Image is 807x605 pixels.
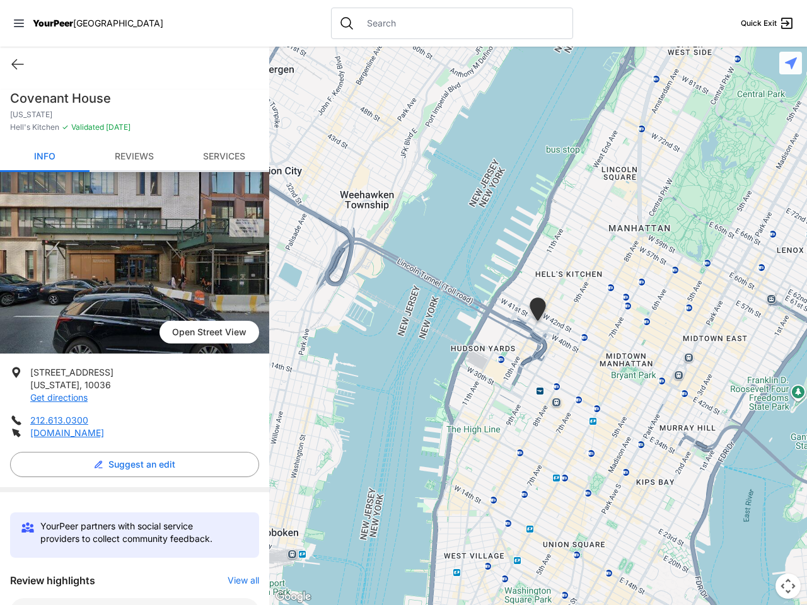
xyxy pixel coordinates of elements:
[90,142,179,172] a: Reviews
[79,379,82,390] span: ,
[30,392,88,403] a: Get directions
[33,18,73,28] span: YourPeer
[30,427,104,438] a: [DOMAIN_NAME]
[272,589,314,605] img: Google
[359,17,565,30] input: Search
[741,16,794,31] a: Quick Exit
[10,110,259,120] p: [US_STATE]
[84,379,111,390] span: 10036
[10,452,259,477] button: Suggest an edit
[10,573,95,588] h3: Review highlights
[775,573,801,599] button: Map camera controls
[272,589,314,605] a: Open this area in Google Maps (opens a new window)
[40,520,234,545] p: YourPeer partners with social service providers to collect community feedback.
[30,415,88,425] a: 212.613.0300
[33,20,163,27] a: YourPeer[GEOGRAPHIC_DATA]
[108,458,175,471] span: Suggest an edit
[104,122,131,132] span: [DATE]
[160,321,259,343] span: Open Street View
[30,367,113,377] span: [STREET_ADDRESS]
[62,122,69,132] span: ✓
[71,122,104,132] span: Validated
[228,574,259,587] button: View all
[741,18,777,28] span: Quick Exit
[179,142,269,172] a: Services
[30,379,79,390] span: [US_STATE]
[10,89,259,107] h1: Covenant House
[10,122,59,132] span: Hell's Kitchen
[73,18,163,28] span: [GEOGRAPHIC_DATA]
[527,297,549,326] div: New York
